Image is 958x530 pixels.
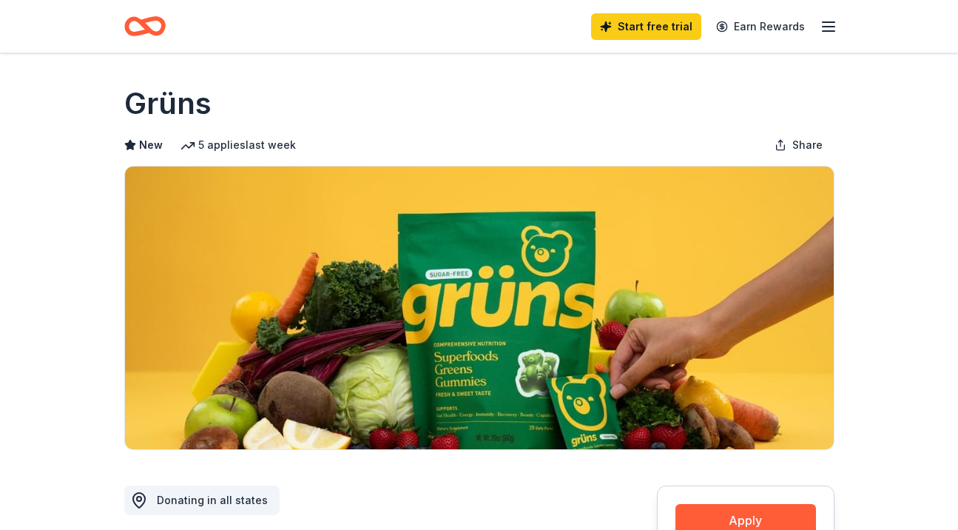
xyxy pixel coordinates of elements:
a: Earn Rewards [707,13,814,40]
span: Donating in all states [157,494,268,506]
img: Image for Grüns [125,167,834,449]
a: Start free trial [591,13,701,40]
h1: Grüns [124,83,212,124]
div: 5 applies last week [181,136,296,154]
button: Share [763,130,834,160]
span: New [139,136,163,154]
a: Home [124,9,166,44]
span: Share [792,136,823,154]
